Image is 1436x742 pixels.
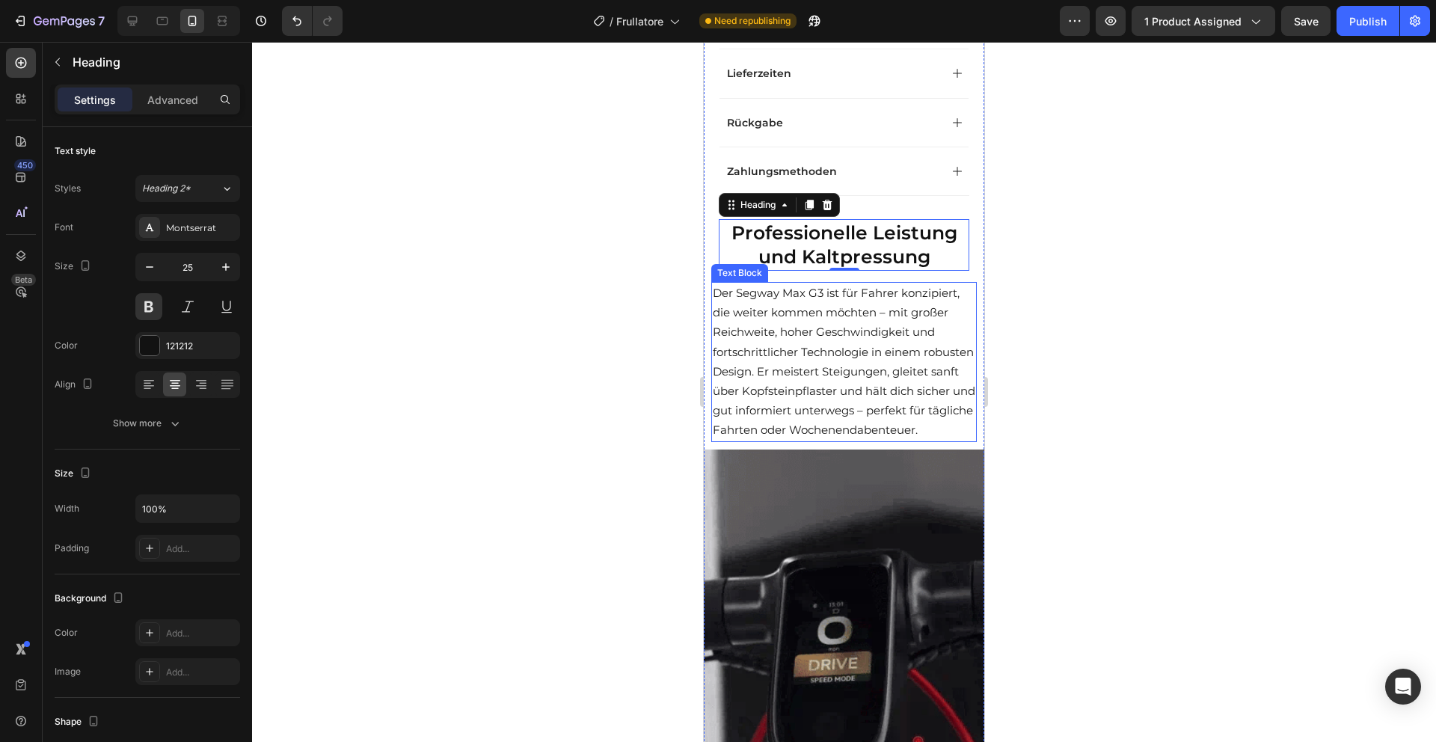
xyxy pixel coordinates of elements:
div: Color [55,339,78,352]
button: Publish [1337,6,1399,36]
input: Auto [136,495,239,522]
span: Frullatore [616,13,663,29]
div: Background [55,589,127,609]
div: 121212 [166,340,236,353]
span: Save [1294,15,1319,28]
div: Add... [166,542,236,556]
div: Undo/Redo [282,6,343,36]
span: Heading 2* [142,182,191,195]
div: Text style [55,144,96,158]
div: Show more [113,416,182,431]
div: Image [55,665,81,678]
div: Color [55,626,78,640]
div: Size [55,464,94,484]
span: 1 product assigned [1144,13,1242,29]
p: Heading [73,53,234,71]
div: Add... [166,627,236,640]
button: 7 [6,6,111,36]
div: 450 [14,159,36,171]
span: / [610,13,613,29]
button: 1 product assigned [1132,6,1275,36]
p: Settings [74,92,116,108]
div: Montserrat [166,221,236,235]
button: Save [1281,6,1331,36]
div: Font [55,221,73,234]
p: Advanced [147,92,198,108]
div: Open Intercom Messenger [1385,669,1421,705]
div: Size [55,257,94,277]
div: Align [55,375,96,395]
div: Styles [55,182,81,195]
iframe: Design area [704,42,984,742]
button: Show more [55,410,240,437]
div: Padding [55,542,89,555]
div: Shape [55,712,102,732]
span: Need republishing [714,14,791,28]
div: Width [55,502,79,515]
div: Beta [11,274,36,286]
div: Add... [166,666,236,679]
p: 7 [98,12,105,30]
button: Heading 2* [135,175,240,202]
div: Publish [1349,13,1387,29]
